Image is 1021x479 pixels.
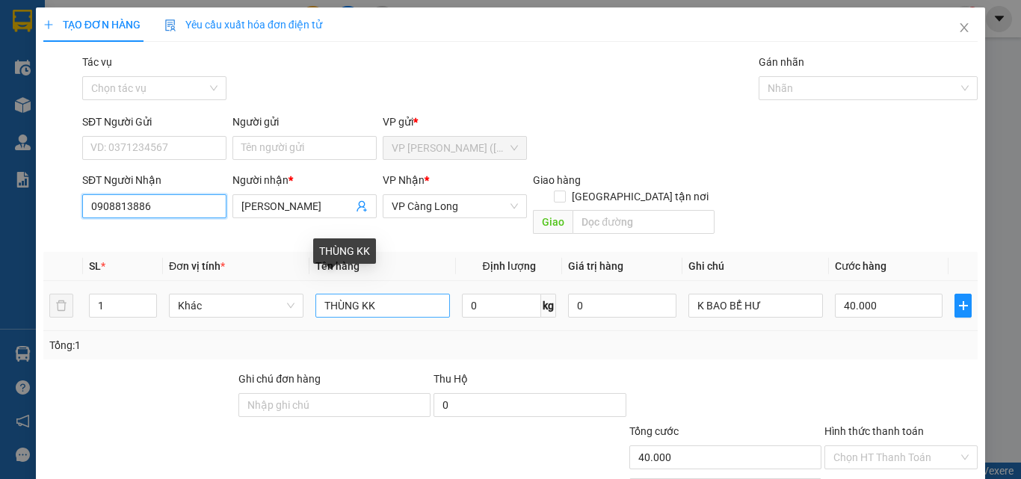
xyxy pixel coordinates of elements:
[434,373,468,385] span: Thu Hộ
[566,188,715,205] span: [GEOGRAPHIC_DATA] tận nơi
[82,114,226,130] div: SĐT Người Gửi
[164,19,322,31] span: Yêu cầu xuất hóa đơn điện tử
[238,373,321,385] label: Ghi chú đơn hàng
[169,260,225,272] span: Đơn vị tính
[356,200,368,212] span: user-add
[835,260,886,272] span: Cước hàng
[49,337,395,353] div: Tổng: 1
[383,174,425,186] span: VP Nhận
[89,260,101,272] span: SL
[482,260,535,272] span: Định lượng
[178,294,294,317] span: Khác
[43,19,54,30] span: plus
[943,7,985,49] button: Close
[958,22,970,34] span: close
[238,393,431,417] input: Ghi chú đơn hàng
[573,210,715,234] input: Dọc đường
[313,238,376,264] div: THÙNG KK
[533,210,573,234] span: Giao
[232,114,377,130] div: Người gửi
[49,294,73,318] button: delete
[533,174,581,186] span: Giao hàng
[82,56,112,68] label: Tác vụ
[392,195,518,217] span: VP Càng Long
[682,252,829,281] th: Ghi chú
[954,294,972,318] button: plus
[568,260,623,272] span: Giá trị hàng
[232,172,377,188] div: Người nhận
[629,425,679,437] span: Tổng cước
[383,114,527,130] div: VP gửi
[541,294,556,318] span: kg
[824,425,924,437] label: Hình thức thanh toán
[392,137,518,159] span: VP Trần Phú (Hàng)
[82,172,226,188] div: SĐT Người Nhận
[759,56,804,68] label: Gán nhãn
[43,19,141,31] span: TẠO ĐƠN HÀNG
[955,300,971,312] span: plus
[315,294,450,318] input: VD: Bàn, Ghế
[568,294,676,318] input: 0
[688,294,823,318] input: Ghi Chú
[164,19,176,31] img: icon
